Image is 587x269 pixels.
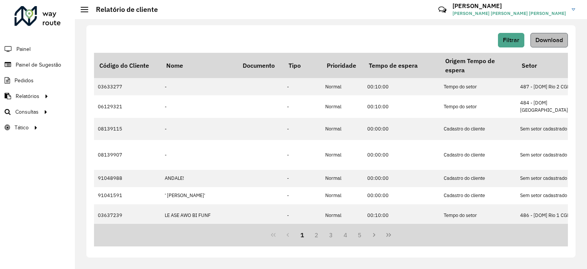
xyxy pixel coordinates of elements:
td: 00:00:00 [363,140,440,170]
td: - [283,170,321,187]
td: - [283,187,321,204]
span: [PERSON_NAME] [PERSON_NAME] [PERSON_NAME] [452,10,566,17]
td: - [283,95,321,117]
td: 91048988 [94,170,161,187]
td: - [161,95,237,117]
span: Painel [16,45,31,53]
td: 08139907 [94,140,161,170]
td: 03637239 [94,204,161,227]
button: Last Page [381,228,396,242]
td: 06129321 [94,95,161,117]
td: Tempo do setor [440,204,516,227]
span: Relatórios [16,92,39,100]
th: Prioridade [321,53,363,78]
td: Cadastro do cliente [440,170,516,187]
td: - [283,118,321,140]
td: 03633277 [94,78,161,95]
td: Normal [321,140,363,170]
button: 4 [338,228,353,242]
th: Documento [237,53,283,78]
button: 1 [295,228,310,242]
span: Pedidos [15,77,34,85]
td: 00:00:00 [363,118,440,140]
h2: Relatório de cliente [88,5,158,14]
td: Normal [321,118,363,140]
td: Cadastro do cliente [440,187,516,204]
td: - [161,140,237,170]
td: 00:10:00 [363,95,440,117]
th: Tempo de espera [363,53,440,78]
td: Normal [321,170,363,187]
span: Painel de Sugestão [16,61,61,69]
td: 00:00:00 [363,170,440,187]
button: 3 [324,228,338,242]
td: 00:00:00 [363,187,440,204]
span: Tático [15,124,29,132]
td: ANDALE! [161,170,237,187]
h3: [PERSON_NAME] [452,2,566,10]
button: Filtrar [498,33,524,47]
td: ' [PERSON_NAME]' [161,187,237,204]
td: Cadastro do cliente [440,140,516,170]
span: Filtrar [503,37,519,43]
a: Contato Rápido [434,2,451,18]
button: Download [530,33,568,47]
th: Tipo [283,53,321,78]
td: 08139115 [94,118,161,140]
td: Cadastro do cliente [440,118,516,140]
td: Tempo do setor [440,95,516,117]
td: - [161,78,237,95]
td: 91041591 [94,187,161,204]
td: 00:10:00 [363,204,440,227]
button: 5 [353,228,367,242]
td: Normal [321,204,363,227]
td: - [161,118,237,140]
span: Consultas [15,108,39,116]
th: Origem Tempo de espera [440,53,516,78]
td: - [283,204,321,227]
th: Nome [161,53,237,78]
td: Normal [321,187,363,204]
td: - [283,78,321,95]
td: Tempo do setor [440,78,516,95]
span: Download [535,37,563,43]
td: Normal [321,78,363,95]
td: 00:10:00 [363,78,440,95]
th: Código do Cliente [94,53,161,78]
td: LE ASE AWO BI FUNF [161,204,237,227]
button: Next Page [367,228,381,242]
button: 2 [309,228,324,242]
td: - [283,140,321,170]
td: Normal [321,95,363,117]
